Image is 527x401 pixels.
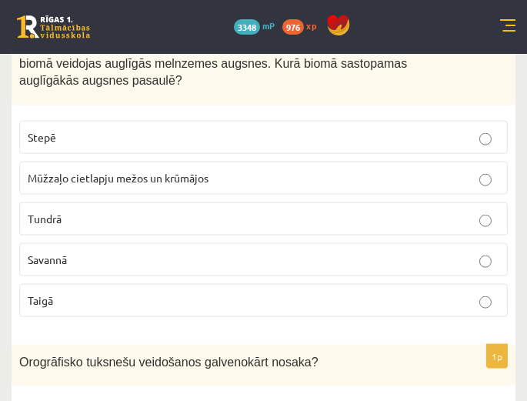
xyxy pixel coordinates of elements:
input: Taigā [479,296,492,309]
input: Tundrā [479,215,492,227]
span: Tundrā [28,212,62,226]
input: Mūžzaļo cietlapju mežos un krūmājos [479,174,492,186]
span: Savannā [28,252,67,266]
a: 976 xp [282,19,324,32]
span: 976 [282,19,304,35]
span: mP [262,19,275,32]
span: Taigā [28,293,53,307]
span: 3348 [234,19,260,35]
p: 1p [486,344,508,369]
input: Savannā [479,256,492,268]
input: Stepē [479,133,492,145]
span: Stepē [28,130,56,144]
a: Rīgas 1. Tālmācības vidusskola [17,15,90,38]
span: No lielās zālaugu masas atliekām veidojas biezs trūdvielu slānis, tāpēc šajā biomā veidojas auglī... [19,39,431,87]
span: Mūžzaļo cietlapju mežos un krūmājos [28,171,208,185]
span: Orogrāfisko tuksnešu veidošanos galvenokārt nosaka? [19,356,319,369]
span: xp [306,19,316,32]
